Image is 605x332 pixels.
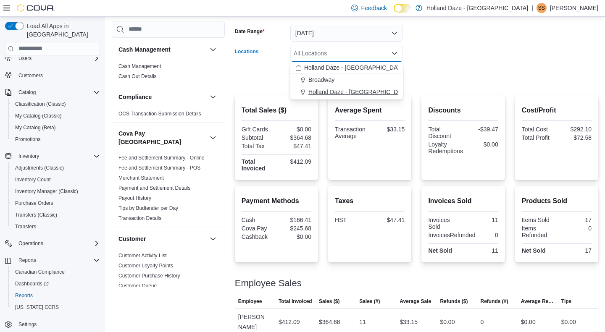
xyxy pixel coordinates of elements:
[15,319,40,329] a: Settings
[8,266,103,278] button: Canadian Compliance
[118,165,200,171] a: Fee and Settlement Summary - POS
[2,86,103,98] button: Catalog
[15,269,65,275] span: Canadian Compliance
[118,252,167,259] span: Customer Activity List
[12,198,100,208] span: Purchase Orders
[12,198,57,208] a: Purchase Orders
[400,317,418,327] div: $33.15
[278,126,311,133] div: $0.00
[118,235,146,243] h3: Customer
[15,87,39,97] button: Catalog
[118,45,206,54] button: Cash Management
[558,225,592,232] div: 0
[335,196,405,206] h2: Taxes
[12,210,100,220] span: Transfers (Classic)
[15,319,100,329] span: Settings
[319,298,339,305] span: Sales ($)
[12,111,100,121] span: My Catalog (Classic)
[118,45,171,54] h3: Cash Management
[2,52,103,64] button: Users
[15,112,62,119] span: My Catalog (Classic)
[242,126,275,133] div: Gift Cards
[2,69,103,81] button: Customers
[118,263,173,269] a: Customer Loyalty Points
[235,48,259,55] label: Locations
[118,129,206,146] h3: Cova Pay [GEOGRAPHIC_DATA]
[465,126,498,133] div: -$39.47
[15,255,39,265] button: Reports
[118,110,201,117] span: OCS Transaction Submission Details
[12,267,100,277] span: Canadian Compliance
[335,126,368,139] div: Transaction Average
[18,321,37,328] span: Settings
[12,186,100,196] span: Inventory Manager (Classic)
[8,197,103,209] button: Purchase Orders
[242,196,311,206] h2: Payment Methods
[428,247,452,254] strong: Net Sold
[12,186,82,196] a: Inventory Manager (Classic)
[479,232,498,238] div: 0
[15,71,46,81] a: Customers
[8,122,103,133] button: My Catalog (Beta)
[8,301,103,313] button: [US_STATE] CCRS
[465,247,498,254] div: 11
[531,3,533,13] p: |
[279,298,312,305] span: Total Invoiced
[238,298,262,305] span: Employee
[2,238,103,249] button: Operations
[12,290,100,301] span: Reports
[428,232,475,238] div: InvoicesRefunded
[17,4,55,12] img: Cova
[359,317,366,327] div: 11
[12,302,62,312] a: [US_STATE] CCRS
[8,209,103,221] button: Transfers (Classic)
[15,151,100,161] span: Inventory
[208,44,218,55] button: Cash Management
[290,86,403,98] button: Holland Daze - [GEOGRAPHIC_DATA]
[112,61,225,85] div: Cash Management
[18,257,36,264] span: Reports
[12,111,65,121] a: My Catalog (Classic)
[278,134,311,141] div: $364.68
[118,63,161,70] span: Cash Management
[242,143,275,149] div: Total Tax
[15,188,78,195] span: Inventory Manager (Classic)
[8,174,103,186] button: Inventory Count
[8,278,103,290] a: Dashboards
[118,273,180,279] a: Customer Purchase History
[8,290,103,301] button: Reports
[15,223,36,230] span: Transfers
[8,110,103,122] button: My Catalog (Classic)
[12,222,39,232] a: Transfers
[522,225,555,238] div: Items Refunded
[558,217,592,223] div: 17
[558,247,592,254] div: 17
[371,217,405,223] div: $47.41
[15,53,35,63] button: Users
[118,63,161,69] a: Cash Management
[290,62,403,98] div: Choose from the following options
[15,238,100,248] span: Operations
[8,221,103,233] button: Transfers
[522,126,555,133] div: Total Cost
[12,134,100,144] span: Promotions
[208,234,218,244] button: Customer
[481,298,508,305] span: Refunds (#)
[12,163,67,173] a: Adjustments (Classic)
[112,109,225,122] div: Compliance
[15,200,53,207] span: Purchase Orders
[2,150,103,162] button: Inventory
[12,134,44,144] a: Promotions
[522,247,546,254] strong: Net Sold
[359,298,380,305] span: Sales (#)
[118,165,200,171] span: Fee and Settlement Summary - POS
[558,126,592,133] div: $292.10
[428,196,498,206] h2: Invoices Sold
[537,3,547,13] div: Shawn S
[522,217,555,223] div: Items Sold
[118,235,206,243] button: Customer
[15,165,64,171] span: Adjustments (Classic)
[112,153,225,227] div: Cova Pay [GEOGRAPHIC_DATA]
